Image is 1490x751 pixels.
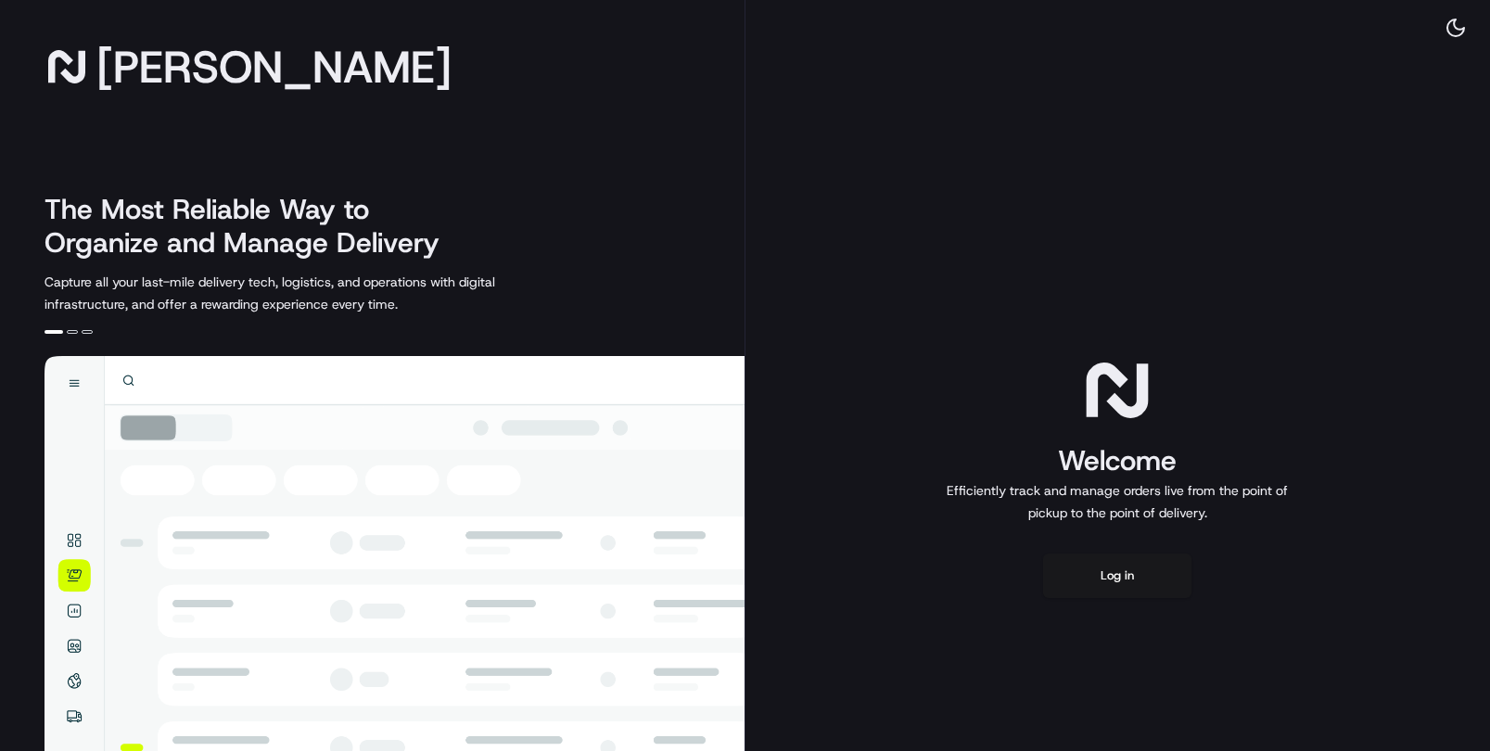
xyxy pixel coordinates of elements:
[939,479,1295,524] p: Efficiently track and manage orders live from the point of pickup to the point of delivery.
[45,193,460,260] h2: The Most Reliable Way to Organize and Manage Delivery
[96,48,452,85] span: [PERSON_NAME]
[1043,554,1191,598] button: Log in
[45,271,579,315] p: Capture all your last-mile delivery tech, logistics, and operations with digital infrastructure, ...
[939,442,1295,479] h1: Welcome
